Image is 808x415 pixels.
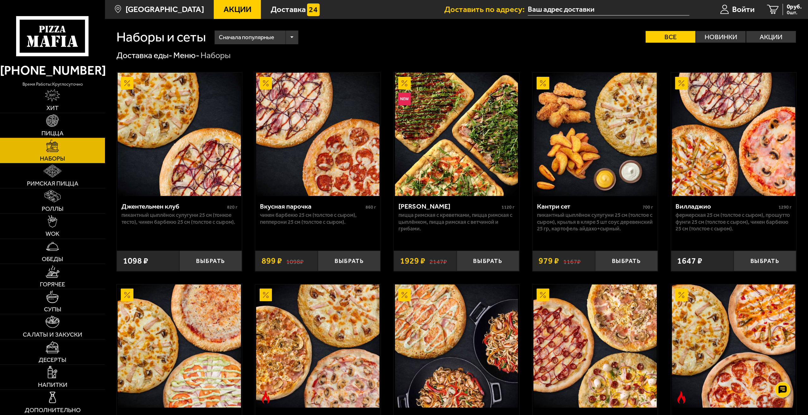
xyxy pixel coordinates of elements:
span: Горячее [40,281,65,288]
a: АкционныйДжентельмен клуб [117,73,242,196]
img: Новинка [398,93,411,105]
p: Пицца Римская с креветками, Пицца Римская с цыплёнком, Пицца Римская с ветчиной и грибами. [398,212,515,232]
span: 0 шт. [787,10,802,15]
span: Салаты и закуски [23,332,82,338]
a: АкционныйВкусная парочка [255,73,380,196]
img: Вилла Капри [395,284,518,408]
div: [PERSON_NAME] [398,202,500,211]
span: Доставка [271,5,306,14]
span: Доставить по адресу: [444,5,528,14]
h1: Наборы и сеты [116,30,206,44]
span: Дополнительно [25,407,81,413]
img: Мама Миа [395,73,518,196]
img: Акционный [537,289,549,301]
span: Десерты [39,357,66,363]
img: Вилладжио [672,73,795,196]
span: Обеды [42,256,63,262]
a: АкционныйВилладжио [671,73,796,196]
p: Пикантный цыплёнок сулугуни 25 см (тонкое тесто), Чикен Барбекю 25 см (толстое с сыром). [121,212,237,225]
span: 979 ₽ [539,257,559,265]
p: Чикен Барбекю 25 см (толстое с сыром), Пепперони 25 см (толстое с сыром). [260,212,376,225]
span: Роллы [42,206,64,212]
img: ДаВинчи сет [534,284,657,408]
div: Вилладжио [675,202,777,211]
img: Острое блюдо [260,391,272,404]
p: Пикантный цыплёнок сулугуни 25 см (толстое с сыром), крылья в кляре 5 шт соус деревенский 25 гр, ... [537,212,653,232]
img: Акционный [675,289,688,301]
span: 0 руб. [787,4,802,10]
span: 860 г [366,204,376,210]
div: Вкусная парочка [260,202,364,211]
span: Хит [46,105,59,111]
span: Войти [732,5,755,14]
img: Акционный [121,289,133,301]
a: АкционныйОстрое блюдоТрио из Рио [255,284,380,408]
span: 820 г [227,204,237,210]
div: Наборы [200,50,231,61]
s: 2147 ₽ [429,257,447,265]
span: 700 г [643,204,653,210]
span: Сначала популярные [219,29,274,46]
span: 1929 ₽ [400,257,425,265]
img: Вкусная парочка [256,73,379,196]
div: Кантри сет [537,202,641,211]
button: Выбрать [179,251,242,271]
s: 1167 ₽ [563,257,581,265]
s: 1098 ₽ [286,257,304,265]
button: Выбрать [457,251,519,271]
img: Трио из Рио [256,284,379,408]
span: Напитки [38,382,67,388]
img: Кантри сет [534,73,657,196]
img: Беатриче [672,284,795,408]
img: Острое блюдо [675,391,688,404]
span: [GEOGRAPHIC_DATA] [126,5,204,14]
a: АкционныйОстрое блюдоБеатриче [671,284,796,408]
img: 3 пиццы [118,284,241,408]
img: Акционный [398,289,411,301]
div: Джентельмен клуб [121,202,225,211]
span: 1647 ₽ [677,257,702,265]
label: Новинки [696,31,746,43]
span: Супы [44,306,61,313]
img: Акционный [537,77,549,89]
img: Акционный [260,289,272,301]
a: АкционныйНовинкаМама Миа [394,73,519,196]
span: Акции [224,5,251,14]
button: Выбрать [595,251,658,271]
span: Римская пицца [27,180,78,187]
span: 1098 ₽ [123,257,148,265]
img: Акционный [260,77,272,89]
span: Пицца [41,130,64,137]
span: 899 ₽ [262,257,282,265]
span: 1290 г [779,204,792,210]
a: АкционныйВилла Капри [394,284,519,408]
a: Доставка еды- [116,50,172,60]
img: Акционный [675,77,688,89]
a: АкционныйКантри сет [533,73,658,196]
button: Выбрать [734,251,796,271]
a: АкционныйДаВинчи сет [533,284,658,408]
a: Акционный3 пиццы [117,284,242,408]
img: Акционный [121,77,133,89]
img: Акционный [398,77,411,89]
label: Все [646,31,695,43]
p: Фермерская 25 см (толстое с сыром), Прошутто Фунги 25 см (толстое с сыром), Чикен Барбекю 25 см (... [675,212,792,232]
img: 15daf4d41897b9f0e9f617042186c801.svg [307,3,320,16]
img: Джентельмен клуб [118,73,241,196]
label: Акции [746,31,796,43]
span: Наборы [40,156,65,162]
span: 1120 г [502,204,515,210]
button: Выбрать [318,251,380,271]
input: Ваш адрес доставки [528,4,689,15]
a: Меню- [173,50,200,60]
span: WOK [46,231,59,237]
